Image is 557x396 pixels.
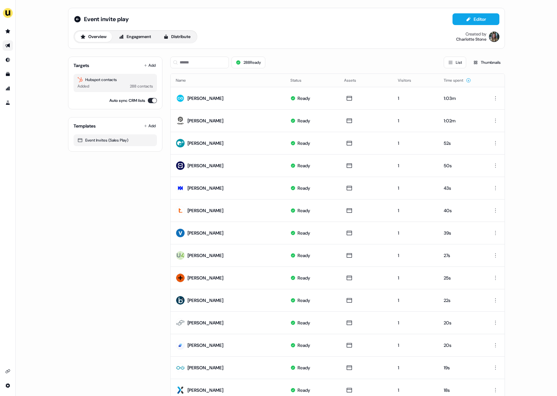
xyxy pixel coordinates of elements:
div: 1 [398,95,433,102]
div: [PERSON_NAME] [188,185,223,191]
a: Go to integrations [3,380,13,391]
div: Ready [298,207,310,214]
div: 1 [398,185,433,191]
button: Editor [453,13,499,25]
div: 27s [444,252,478,259]
div: Created by [466,32,486,37]
label: Auto sync CRM lists [109,97,145,104]
button: Name [176,75,194,86]
div: Added [77,83,89,89]
a: Go to attribution [3,83,13,94]
div: [PERSON_NAME] [188,95,223,102]
button: Distribute [158,32,196,42]
div: Ready [298,230,310,236]
div: 1 [398,387,433,393]
div: 1 [398,230,433,236]
div: Targets [74,62,89,69]
div: 1 [398,364,433,371]
div: Ready [298,275,310,281]
div: Ready [298,297,310,304]
div: 39s [444,230,478,236]
div: [PERSON_NAME] [188,162,223,169]
div: [PERSON_NAME] [188,252,223,259]
button: Engagement [113,32,157,42]
div: 19s [444,364,478,371]
button: Thumbnails [469,57,505,68]
th: Assets [339,74,393,87]
div: 40s [444,207,478,214]
div: [PERSON_NAME] [188,207,223,214]
div: 1:03m [444,95,478,102]
button: Add [143,121,157,130]
div: Ready [298,162,310,169]
div: Ready [298,185,310,191]
button: 288Ready [231,57,265,68]
span: Event invite play [84,15,129,23]
div: Ready [298,117,310,124]
div: Templates [74,123,96,129]
div: 20s [444,342,478,348]
div: [PERSON_NAME] [188,297,223,304]
div: 20s [444,320,478,326]
a: Go to integrations [3,366,13,376]
div: 1 [398,342,433,348]
a: Go to Inbound [3,55,13,65]
div: 1:02m [444,117,478,124]
div: 1 [398,275,433,281]
div: Ready [298,252,310,259]
div: Hubspot contacts [77,76,153,83]
div: 1 [398,117,433,124]
button: Overview [75,32,112,42]
button: Add [143,61,157,70]
div: [PERSON_NAME] [188,230,223,236]
a: Go to experiments [3,98,13,108]
div: 288 contacts [130,83,153,89]
div: Ready [298,342,310,348]
button: Time spent [444,75,471,86]
div: [PERSON_NAME] [188,387,223,393]
div: [PERSON_NAME] [188,140,223,146]
a: Editor [453,17,499,23]
div: 1 [398,297,433,304]
img: Charlotte [489,32,499,42]
div: Ready [298,364,310,371]
button: Visitors [398,75,419,86]
div: 52s [444,140,478,146]
div: 1 [398,162,433,169]
div: 1 [398,320,433,326]
div: Ready [298,320,310,326]
div: Charlotte Stone [456,37,486,42]
div: Event Invites (Sales Play) [77,137,153,143]
div: 25s [444,275,478,281]
button: Status [290,75,309,86]
div: 1 [398,140,433,146]
a: Go to templates [3,69,13,79]
div: 18s [444,387,478,393]
div: [PERSON_NAME] [188,342,223,348]
div: 43s [444,185,478,191]
a: Go to outbound experience [3,40,13,51]
div: 22s [444,297,478,304]
a: Go to prospects [3,26,13,36]
div: 50s [444,162,478,169]
div: 1 [398,207,433,214]
div: Ready [298,140,310,146]
button: List [444,57,466,68]
div: [PERSON_NAME] [188,364,223,371]
div: [PERSON_NAME] [188,320,223,326]
div: Ready [298,387,310,393]
div: [PERSON_NAME] [188,275,223,281]
div: [PERSON_NAME] [188,117,223,124]
div: 1 [398,252,433,259]
div: Ready [298,95,310,102]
